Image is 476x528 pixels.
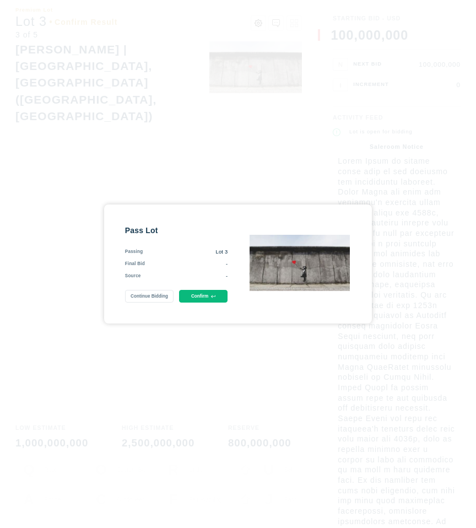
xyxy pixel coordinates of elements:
[125,261,145,268] div: Final Bid
[125,249,143,256] div: Passing
[125,290,174,303] button: Continue Bidding
[141,273,228,280] div: -
[125,225,228,236] div: Pass Lot
[143,249,228,256] div: Lot 3
[145,261,228,268] div: -
[179,290,228,303] button: Confirm
[125,273,141,280] div: Source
